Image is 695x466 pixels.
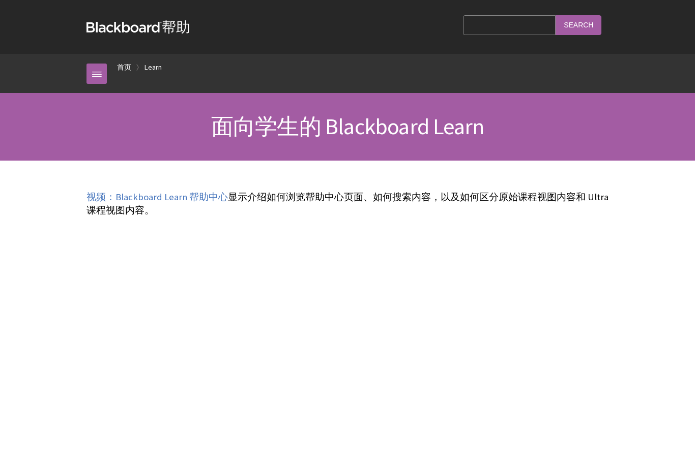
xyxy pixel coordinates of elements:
input: Search [556,15,601,35]
span: 面向学生的 Blackboard Learn [211,112,484,140]
a: Learn [144,61,162,74]
a: 视频：Blackboard Learn 帮助中心 [86,191,228,203]
a: 首页 [117,61,131,74]
a: Blackboard帮助 [86,18,190,36]
strong: Blackboard [86,22,162,33]
p: 显示介绍如何浏览帮助中心页面、如何搜索内容，以及如何区分原始课程视图内容和 Ultra 课程视图内容。 [86,191,609,217]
